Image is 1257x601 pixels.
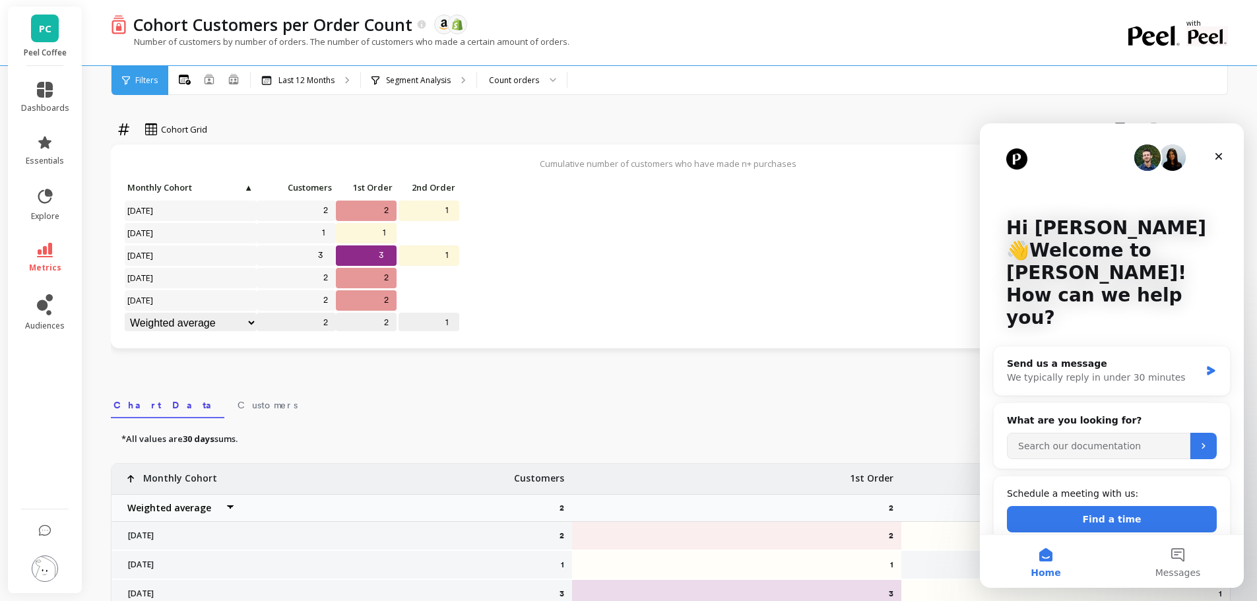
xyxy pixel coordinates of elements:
p: 2 [560,503,572,513]
span: Filters [135,75,158,86]
span: essentials [26,156,64,166]
span: 1 [443,245,459,265]
p: [DATE] [120,588,236,599]
p: 1st Order [336,178,397,197]
a: 2 [321,290,336,310]
p: Last 12 Months [278,75,335,86]
span: [DATE] [125,223,157,243]
p: Monthly Cohort [125,178,257,197]
p: Customers [514,464,564,485]
span: 2 [381,201,397,220]
p: Peel Coffee [21,47,69,58]
p: 2 [257,313,336,332]
span: 1 [443,201,459,220]
span: Chart Data [113,398,222,412]
span: 1st Order [338,182,393,193]
nav: Tabs [111,388,1231,418]
p: 3 [761,588,893,599]
p: 1 [399,313,459,332]
span: 1 [380,223,397,243]
span: 2 [381,290,397,310]
p: Cumulative number of customers who have made n+ purchases [124,158,1213,170]
span: [DATE] [125,245,157,265]
strong: 30 days [183,433,214,445]
span: 3 [376,245,397,265]
p: 2nd Order [399,178,459,197]
span: Cohort Grid [161,123,207,136]
p: 2 [761,530,893,541]
div: Toggle SortBy [335,178,398,199]
a: 3 [315,245,336,265]
p: Number of customers by number of orders. The number of customers who made a certain amount of ord... [111,36,569,47]
span: [DATE] [125,290,157,310]
div: Count orders [489,74,539,86]
span: [DATE] [125,268,157,288]
p: 2 [560,530,564,541]
p: Cohort Customers per Order Count [133,13,412,36]
a: 2 [321,268,336,288]
div: Toggle SortBy [398,178,461,199]
a: 1 [319,223,336,243]
img: api.amazon.svg [438,18,450,30]
span: Customers [259,182,332,193]
span: PC [39,21,51,36]
p: 1 [1090,588,1222,599]
p: Monthly Cohort [143,464,217,485]
p: with [1186,20,1228,26]
span: explore [31,211,59,222]
img: api.shopify.svg [451,18,463,30]
p: 1st Order [850,464,893,485]
p: Customers [257,178,336,197]
p: 2 [336,313,397,332]
p: 3 [560,588,564,599]
span: ▲ [243,182,253,193]
p: 1 [561,559,564,570]
p: Segment Analysis [386,75,451,86]
div: Toggle SortBy [124,178,187,199]
p: 2 [889,503,901,513]
p: 1 [761,559,893,570]
span: Monthly Cohort [127,182,243,193]
span: audiences [25,321,65,331]
div: Toggle SortBy [256,178,319,199]
img: profile picture [32,555,58,582]
p: *All values are sums. [121,433,238,446]
span: metrics [29,263,61,273]
span: [DATE] [125,201,157,220]
span: dashboards [21,103,69,113]
p: [DATE] [120,559,236,570]
img: header icon [111,15,127,34]
span: 2 [381,268,397,288]
p: [DATE] [120,530,236,541]
span: 2nd Order [401,182,455,193]
img: partner logo [1186,26,1228,46]
a: 2 [321,201,336,220]
span: Customers [238,398,298,412]
iframe: Intercom live chat [980,123,1244,588]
